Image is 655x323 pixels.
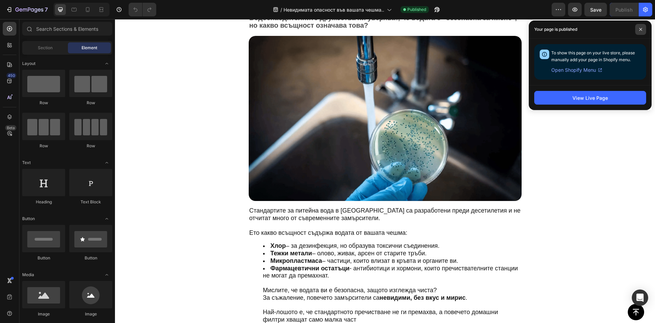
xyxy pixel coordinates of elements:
p: Your page is published [534,26,577,33]
span: Save [590,7,601,13]
button: 7 [3,3,51,16]
div: Row [22,143,65,149]
img: Визуална проба за бактерии във водата [134,17,407,182]
strong: невидими, без вкус и мирис [265,275,351,282]
span: – частици, които влизат в кръвта и органите ви. [156,238,343,245]
div: Row [69,100,112,106]
span: Media [22,272,34,278]
span: Toggle open [101,269,112,280]
div: Image [22,311,65,317]
span: Text [22,160,31,166]
div: View Live Page [572,94,608,102]
input: Search Sections & Elements [22,22,112,36]
span: Невидимата опасност във вашата чешма.. [283,6,384,13]
button: View Live Page [534,91,646,105]
span: - антибиотици и хормони, които пречиствателните станции не могат да премахнат. [148,246,403,260]
div: 450 [6,73,16,78]
div: Beta [5,125,16,131]
strong: Тежки метали [156,231,197,238]
span: Стандартите за питейна вода в [GEOGRAPHIC_DATA] са разработени преди десетилетия и не отчитат мно... [134,188,406,202]
strong: Фармацевтични остатъци [156,246,235,253]
button: Publish [610,3,638,16]
div: Heading [22,199,65,205]
span: Section [38,45,53,51]
span: – за дезинфекция, но образува токсични съединения. [156,223,325,230]
span: / [280,6,282,13]
div: Open Intercom Messenger [632,290,648,306]
div: Button [22,255,65,261]
div: Undo/Redo [129,3,156,16]
iframe: Design area [115,19,655,323]
span: Toggle open [101,58,112,69]
div: Image [69,311,112,317]
div: Row [22,100,65,106]
span: За съжаление, повечето замърсители са . [148,275,352,282]
span: Button [22,216,35,222]
div: Button [69,255,112,261]
span: Toggle open [101,157,112,168]
strong: Микропластмаса [156,238,207,245]
span: – олово, живак, арсен от старите тръби. [156,231,312,238]
span: To show this page on your live store, please manually add your page in Shopify menu. [551,50,635,62]
span: Published [407,6,426,13]
strong: Хлор [156,223,171,230]
span: Open Shopify Menu [551,66,596,74]
p: 7 [45,5,48,14]
span: Мислите, че водата ви е безопасна, защото изглежда чиста? [148,268,322,274]
div: Text Block [69,199,112,205]
div: Publish [615,6,632,13]
span: Element [82,45,97,51]
button: Save [584,3,607,16]
span: Toggle open [101,213,112,224]
div: Row [69,143,112,149]
span: Layout [22,60,35,67]
span: Ето какво всъщност съдържа водата от вашата чешма: [134,210,293,217]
